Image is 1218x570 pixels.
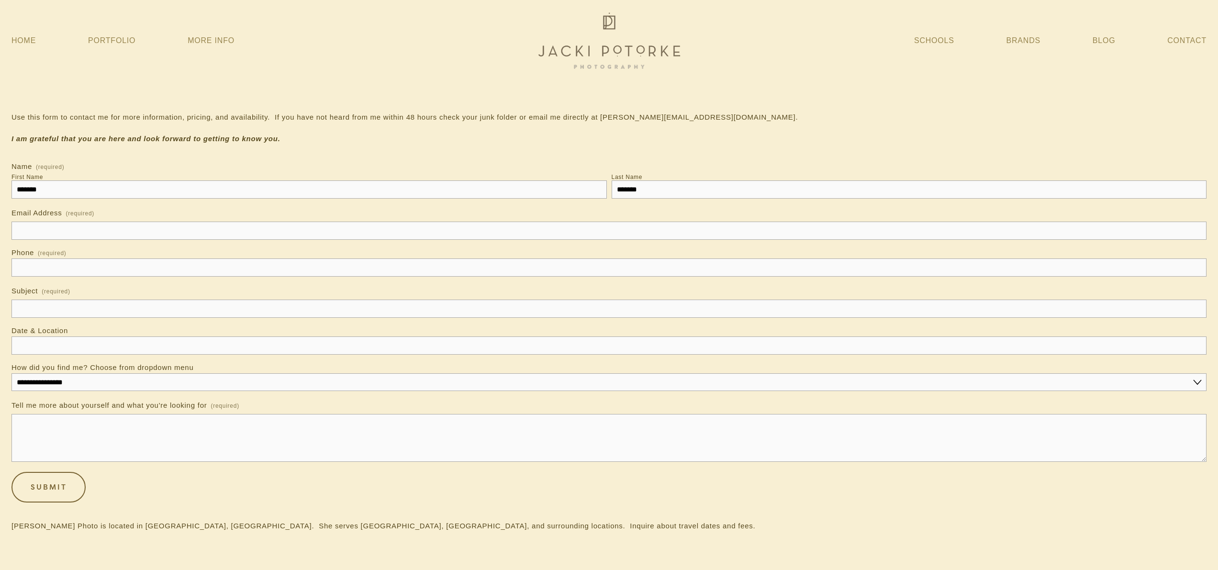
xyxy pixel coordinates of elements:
a: Portfolio [88,36,135,45]
a: Brands [1006,32,1040,49]
a: Home [11,32,36,49]
button: SubmitSubmit [11,472,86,503]
a: More Info [188,32,235,49]
p: Use this form to contact me for more information, pricing, and availability. If you have not hear... [11,110,1207,124]
span: Subject [11,287,38,295]
span: Email Address [11,209,62,217]
em: I am grateful that you are here and look forward to getting to know you. [11,134,280,143]
p: [PERSON_NAME] Photo is located in [GEOGRAPHIC_DATA], [GEOGRAPHIC_DATA]. She serves [GEOGRAPHIC_DA... [11,519,1207,533]
span: How did you find me? Choose from dropdown menu [11,363,194,371]
span: (required) [42,285,70,298]
a: Blog [1093,32,1116,49]
span: Tell me more about yourself and what you're looking for [11,401,207,409]
span: (required) [38,250,67,256]
span: Phone [11,248,34,257]
a: Contact [1167,32,1207,49]
span: Submit [31,482,67,492]
span: Date & Location [11,326,68,335]
span: (required) [66,207,95,220]
img: Jacki Potorke Sacramento Family Photographer [533,10,686,71]
a: Schools [914,32,954,49]
div: First Name [11,174,43,180]
select: How did you find me? Choose from dropdown menu [11,373,1207,391]
span: Name [11,162,32,170]
span: (required) [211,400,239,412]
div: Last Name [612,174,643,180]
span: (required) [36,164,65,170]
